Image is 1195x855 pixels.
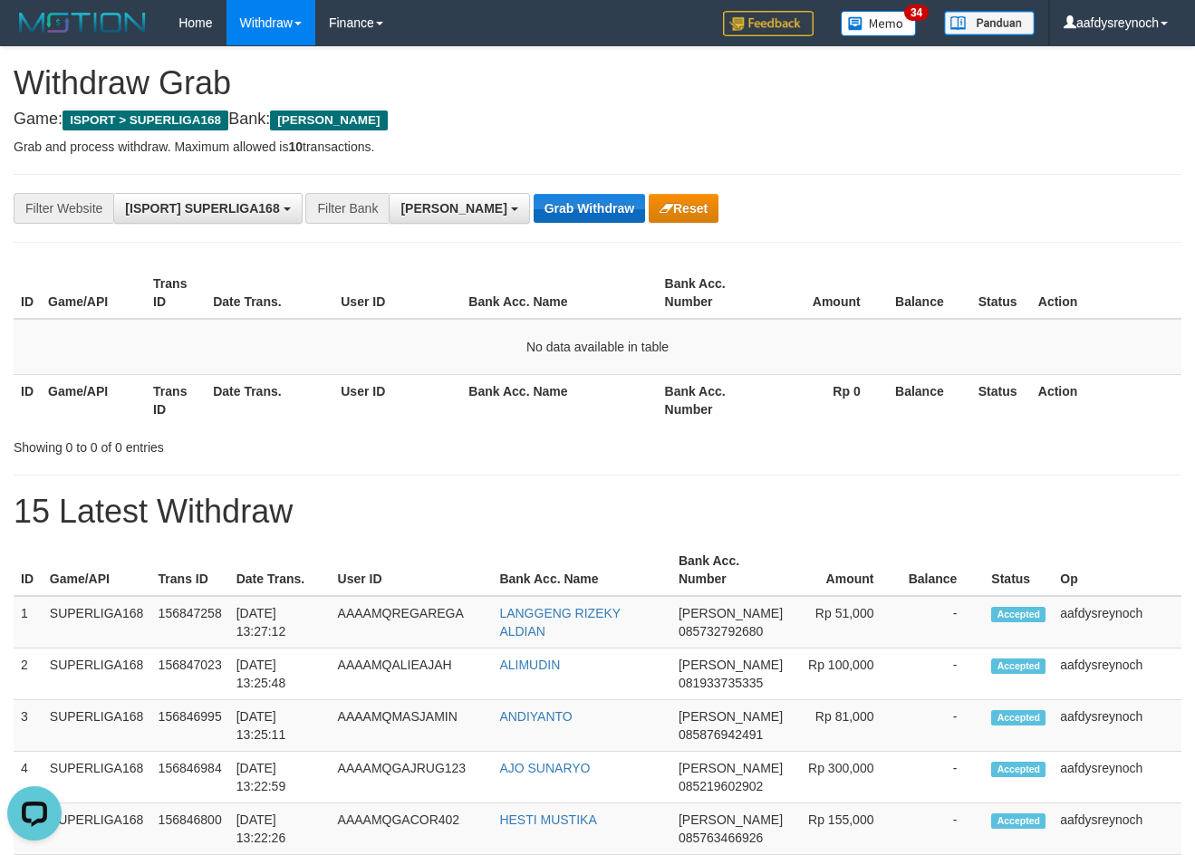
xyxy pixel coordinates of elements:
th: ID [14,267,41,319]
th: Amount [763,267,888,319]
td: aafdysreynoch [1053,700,1181,752]
p: Grab and process withdraw. Maximum allowed is transactions. [14,138,1181,156]
td: AAAAMQGAJRUG123 [331,752,493,803]
td: 4 [14,752,43,803]
td: Rp 100,000 [790,648,901,700]
td: - [901,803,984,855]
button: Reset [649,194,718,223]
th: Bank Acc. Name [492,544,671,596]
h1: Withdraw Grab [14,65,1181,101]
a: HESTI MUSTIKA [499,812,596,827]
th: Status [971,267,1031,319]
th: Balance [888,267,971,319]
td: No data available in table [14,319,1181,375]
td: 156847258 [151,596,229,648]
td: AAAAMQGACOR402 [331,803,493,855]
td: 2 [14,648,43,700]
th: Trans ID [146,267,206,319]
th: Game/API [41,374,146,426]
th: Rp 0 [763,374,888,426]
td: AAAAMQREGAREGA [331,596,493,648]
th: Date Trans. [229,544,331,596]
span: Accepted [991,813,1046,829]
td: 156846800 [151,803,229,855]
th: Status [971,374,1031,426]
td: - [901,648,984,700]
td: SUPERLIGA168 [43,700,151,752]
td: 156847023 [151,648,229,700]
th: Amount [790,544,901,596]
td: [DATE] 13:25:11 [229,700,331,752]
span: [PERSON_NAME] [679,812,783,827]
th: Op [1053,544,1181,596]
th: Trans ID [146,374,206,426]
button: Open LiveChat chat widget [7,7,62,62]
td: - [901,700,984,752]
span: [PERSON_NAME] [679,606,783,620]
th: Game/API [43,544,151,596]
th: Balance [888,374,971,426]
td: [DATE] 13:22:26 [229,803,331,855]
button: [ISPORT] SUPERLIGA168 [113,193,302,224]
td: [DATE] 13:22:59 [229,752,331,803]
td: [DATE] 13:25:48 [229,648,331,700]
th: User ID [333,267,461,319]
th: Game/API [41,267,146,319]
td: SUPERLIGA168 [43,648,151,700]
td: - [901,752,984,803]
td: Rp 155,000 [790,803,901,855]
img: Feedback.jpg [723,11,814,36]
span: 34 [904,5,929,21]
th: Bank Acc. Name [461,374,657,426]
span: Accepted [991,762,1046,777]
td: AAAAMQALIEAJAH [331,648,493,700]
th: Bank Acc. Name [461,267,657,319]
span: Copy 085219602902 to clipboard [679,779,763,793]
button: [PERSON_NAME] [389,193,529,224]
span: Accepted [991,710,1046,725]
h1: 15 Latest Withdraw [14,494,1181,530]
button: Grab Withdraw [534,194,645,223]
td: 1 [14,596,43,648]
th: Action [1031,374,1181,426]
td: AAAAMQMASJAMIN [331,700,493,752]
th: Status [984,544,1053,596]
td: - [901,596,984,648]
a: ALIMUDIN [499,658,560,672]
th: User ID [331,544,493,596]
span: Copy 085763466926 to clipboard [679,831,763,845]
td: SUPERLIGA168 [43,752,151,803]
img: Button%20Memo.svg [841,11,917,36]
td: SUPERLIGA168 [43,596,151,648]
td: Rp 81,000 [790,700,901,752]
span: Accepted [991,658,1046,674]
td: Rp 51,000 [790,596,901,648]
span: Copy 085876942491 to clipboard [679,727,763,742]
th: Action [1031,267,1181,319]
th: ID [14,544,43,596]
td: Rp 300,000 [790,752,901,803]
strong: 10 [288,139,303,154]
div: Showing 0 to 0 of 0 entries [14,431,485,456]
div: Filter Website [14,193,113,224]
td: [DATE] 13:27:12 [229,596,331,648]
h4: Game: Bank: [14,110,1181,129]
th: Trans ID [151,544,229,596]
td: 156846984 [151,752,229,803]
th: Bank Acc. Number [671,544,790,596]
td: SUPERLIGA168 [43,803,151,855]
img: MOTION_logo.png [14,9,151,36]
td: aafdysreynoch [1053,648,1181,700]
span: [ISPORT] SUPERLIGA168 [125,201,279,216]
span: Copy 081933735335 to clipboard [679,676,763,690]
span: [PERSON_NAME] [679,658,783,672]
a: ANDIYANTO [499,709,572,724]
th: Bank Acc. Number [658,374,763,426]
span: Accepted [991,607,1046,622]
th: Bank Acc. Number [658,267,763,319]
div: Filter Bank [305,193,389,224]
td: aafdysreynoch [1053,596,1181,648]
span: [PERSON_NAME] [400,201,506,216]
td: aafdysreynoch [1053,752,1181,803]
th: Date Trans. [206,374,333,426]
